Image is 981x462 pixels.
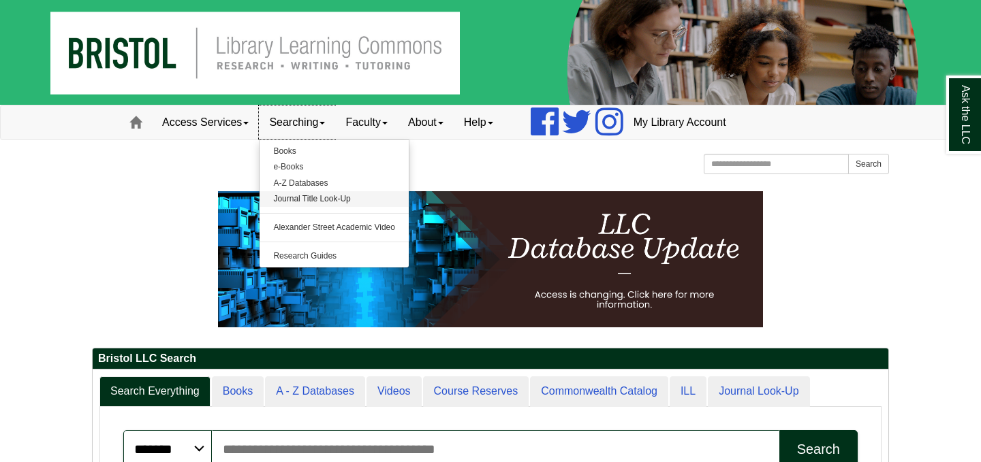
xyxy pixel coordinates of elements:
[260,220,409,235] a: Alexander Street Academic Video
[530,376,668,407] a: Commonwealth Catalog
[152,105,259,139] a: Access Services
[260,176,409,191] a: A-Z Databases
[260,191,409,207] a: Journal Title Look-Up
[670,376,706,407] a: ILL
[848,154,889,174] button: Search
[260,144,409,159] a: Books
[335,105,398,139] a: Faculty
[259,105,335,139] a: Searching
[423,376,529,407] a: Course Reserves
[260,159,409,175] a: e-Books
[218,191,763,327] img: HTML tutorial
[260,248,409,264] a: Research Guides
[398,105,454,139] a: About
[265,376,365,407] a: A - Z Databases
[797,442,840,457] div: Search
[99,376,211,407] a: Search Everything
[623,105,736,139] a: My Library Account
[93,348,888,369] h2: Bristol LLC Search
[708,376,809,407] a: Journal Look-Up
[367,376,422,407] a: Videos
[454,105,503,139] a: Help
[212,376,264,407] a: Books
